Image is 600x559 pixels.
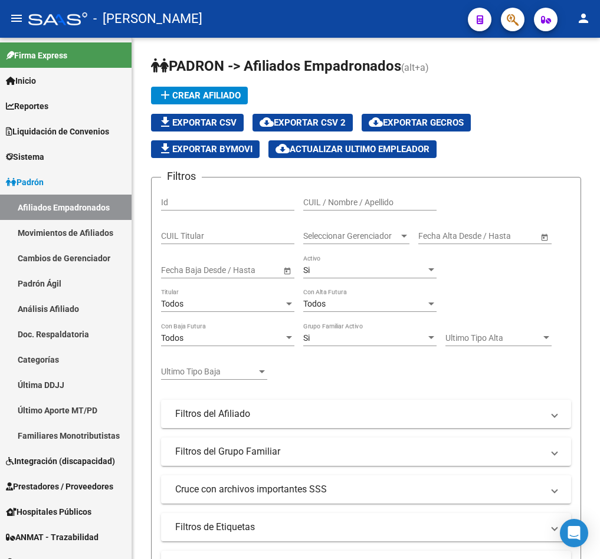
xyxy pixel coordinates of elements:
[9,11,24,25] mat-icon: menu
[576,11,591,25] mat-icon: person
[175,445,543,458] mat-panel-title: Filtros del Grupo Familiar
[161,367,257,377] span: Ultimo Tipo Baja
[276,142,290,156] mat-icon: cloud_download
[161,475,571,504] mat-expansion-panel-header: Cruce con archivos importantes SSS
[471,231,529,241] input: Fecha fin
[6,455,115,468] span: Integración (discapacidad)
[260,115,274,129] mat-icon: cloud_download
[151,114,244,131] button: Exportar CSV
[214,265,272,275] input: Fecha fin
[93,6,202,32] span: - [PERSON_NAME]
[6,531,99,544] span: ANMAT - Trazabilidad
[303,265,310,275] span: Si
[158,144,253,154] span: Exportar Bymovi
[369,117,464,128] span: Exportar GECROS
[418,231,461,241] input: Fecha inicio
[6,150,44,163] span: Sistema
[281,264,293,277] button: Open calendar
[161,299,183,308] span: Todos
[303,333,310,343] span: Si
[175,521,543,534] mat-panel-title: Filtros de Etiquetas
[6,176,44,189] span: Padrón
[6,125,109,138] span: Liquidación de Convenios
[253,114,353,131] button: Exportar CSV 2
[6,49,67,62] span: Firma Express
[445,333,541,343] span: Ultimo Tipo Alta
[6,74,36,87] span: Inicio
[161,513,571,541] mat-expansion-panel-header: Filtros de Etiquetas
[6,100,48,113] span: Reportes
[158,88,172,102] mat-icon: add
[151,87,248,104] button: Crear Afiliado
[175,407,543,420] mat-panel-title: Filtros del Afiliado
[303,299,326,308] span: Todos
[260,117,346,128] span: Exportar CSV 2
[303,231,399,241] span: Seleccionar Gerenciador
[161,400,571,428] mat-expansion-panel-header: Filtros del Afiliado
[538,231,550,243] button: Open calendar
[268,140,437,158] button: Actualizar ultimo Empleador
[369,115,383,129] mat-icon: cloud_download
[158,115,172,129] mat-icon: file_download
[401,62,429,73] span: (alt+a)
[175,483,543,496] mat-panel-title: Cruce con archivos importantes SSS
[151,140,260,158] button: Exportar Bymovi
[362,114,471,131] button: Exportar GECROS
[276,144,429,154] span: Actualizar ultimo Empleador
[151,58,401,74] span: PADRON -> Afiliados Empadronados
[560,519,588,547] div: Open Intercom Messenger
[161,265,204,275] input: Fecha inicio
[6,480,113,493] span: Prestadores / Proveedores
[158,90,241,101] span: Crear Afiliado
[158,117,237,128] span: Exportar CSV
[161,438,571,466] mat-expansion-panel-header: Filtros del Grupo Familiar
[6,505,91,518] span: Hospitales Públicos
[161,333,183,343] span: Todos
[158,142,172,156] mat-icon: file_download
[161,168,202,185] h3: Filtros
